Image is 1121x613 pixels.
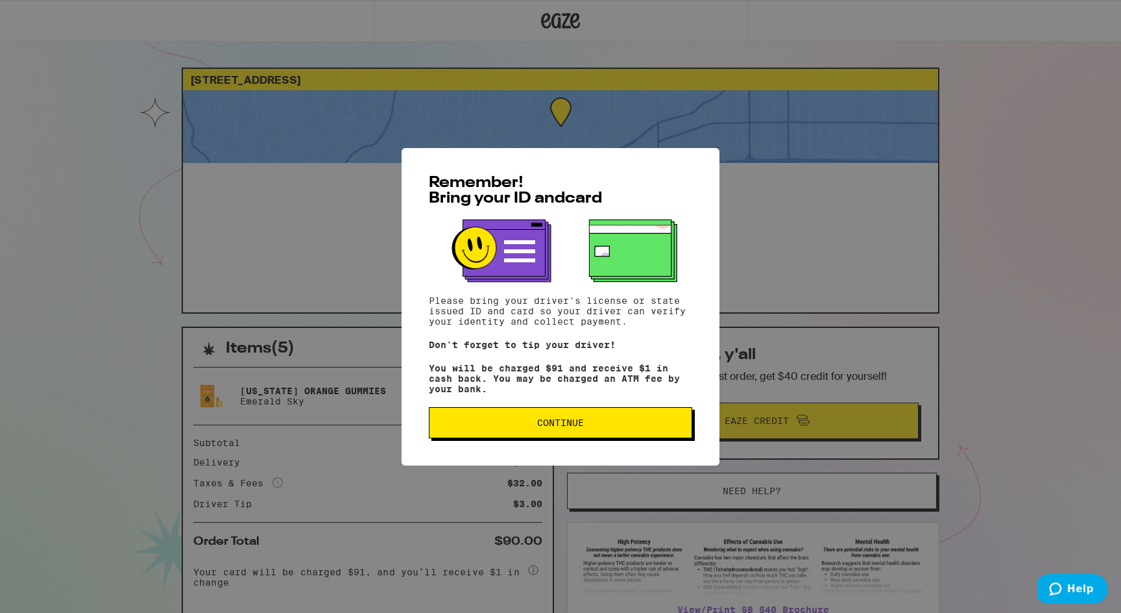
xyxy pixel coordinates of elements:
[429,295,692,327] p: Please bring your driver's license or state issued ID and card so your driver can verify your ide...
[429,340,692,350] p: Don't forget to tip your driver!
[429,407,692,438] button: Continue
[1037,574,1108,607] iframe: Opens a widget where you can find more information
[429,363,692,394] p: You will be charged $91 and receive $1 in cash back. You may be charged an ATM fee by your bank.
[429,175,602,206] span: Remember! Bring your ID and card
[537,418,584,427] span: Continue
